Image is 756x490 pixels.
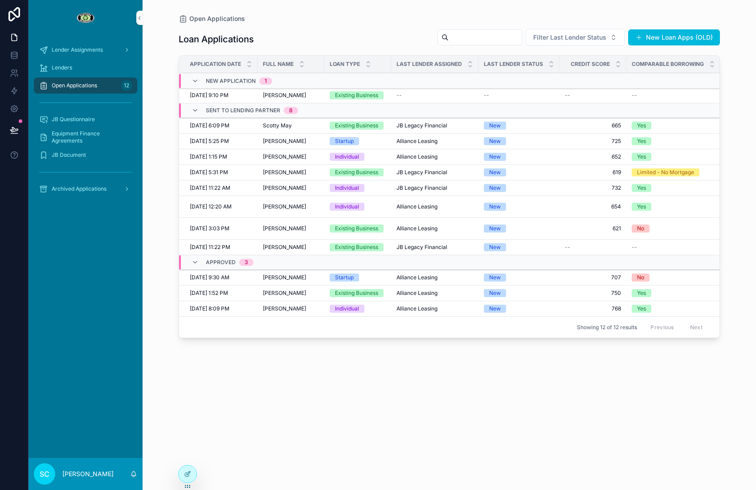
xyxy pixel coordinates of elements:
[396,138,473,145] a: Alliance Leasing
[190,153,252,160] a: [DATE] 1:15 PM
[330,225,386,233] a: Existing Business
[34,78,137,94] a: Open Applications12
[565,138,621,145] a: 725
[637,274,644,282] div: No
[396,290,437,297] span: Alliance Leasing
[565,225,621,232] a: 621
[179,14,245,23] a: Open Applications
[632,244,715,251] a: --
[565,92,621,99] a: --
[263,244,319,251] a: [PERSON_NAME]
[489,153,501,161] div: New
[62,470,114,478] p: [PERSON_NAME]
[263,203,319,210] a: [PERSON_NAME]
[484,184,554,192] a: New
[330,243,386,251] a: Existing Business
[396,169,473,176] a: JB Legacy Financial
[190,169,252,176] a: [DATE] 5:31 PM
[396,61,462,68] span: Last Lender Assigned
[52,185,106,192] span: Archived Applications
[632,225,715,233] a: No
[335,289,378,297] div: Existing Business
[565,92,570,99] span: --
[632,168,715,176] a: Limited - No Mortgage
[190,92,252,99] a: [DATE] 9:10 PM
[489,184,501,192] div: New
[396,184,473,192] a: JB Legacy Financial
[489,137,501,145] div: New
[263,203,306,210] span: [PERSON_NAME]
[565,122,621,129] a: 665
[190,184,252,192] a: [DATE] 11:22 AM
[632,184,715,192] a: Yes
[565,203,621,210] span: 654
[565,169,621,176] a: 619
[637,203,646,211] div: Yes
[637,122,646,130] div: Yes
[330,289,386,297] a: Existing Business
[190,225,252,232] a: [DATE] 3:03 PM
[52,116,95,123] span: JB Questionnaire
[263,290,306,297] span: [PERSON_NAME]
[632,122,715,130] a: Yes
[263,225,319,232] a: [PERSON_NAME]
[632,153,715,161] a: Yes
[484,274,554,282] a: New
[637,184,646,192] div: Yes
[263,169,306,176] span: [PERSON_NAME]
[289,107,293,114] div: 8
[489,225,501,233] div: New
[484,137,554,145] a: New
[335,153,359,161] div: Individual
[577,324,637,331] span: Showing 12 of 12 results
[484,92,554,99] a: --
[396,122,473,129] a: JB Legacy Financial
[263,184,306,192] span: [PERSON_NAME]
[489,289,501,297] div: New
[190,138,252,145] a: [DATE] 5:25 PM
[632,203,715,211] a: Yes
[484,122,554,130] a: New
[396,92,402,99] span: --
[565,184,621,192] a: 732
[190,203,232,210] span: [DATE] 12:20 AM
[263,290,319,297] a: [PERSON_NAME]
[40,469,49,479] span: SC
[190,244,230,251] span: [DATE] 11:22 PM
[533,33,606,42] span: Filter Last Lender Status
[190,138,229,145] span: [DATE] 5:25 PM
[263,138,306,145] span: [PERSON_NAME]
[34,111,137,127] a: JB Questionnaire
[190,203,252,210] a: [DATE] 12:20 AM
[637,168,694,176] div: Limited - No Mortgage
[489,243,501,251] div: New
[190,122,252,129] a: [DATE] 6:09 PM
[76,11,94,25] img: App logo
[190,305,252,312] a: [DATE] 8:09 PM
[330,153,386,161] a: Individual
[632,61,704,68] span: Comparable Borrowing
[335,274,354,282] div: Startup
[206,259,236,266] span: Approved
[484,203,554,211] a: New
[335,122,378,130] div: Existing Business
[489,122,501,130] div: New
[628,29,720,45] a: New Loan Apps (OLD)
[330,91,386,99] a: Existing Business
[263,92,319,99] a: [PERSON_NAME]
[632,289,715,297] a: Yes
[190,290,252,297] a: [DATE] 1:52 PM
[565,153,621,160] span: 652
[396,225,437,232] span: Alliance Leasing
[263,305,306,312] span: [PERSON_NAME]
[263,274,319,281] a: [PERSON_NAME]
[190,305,229,312] span: [DATE] 8:09 PM
[330,305,386,313] a: Individual
[396,274,473,281] a: Alliance Leasing
[484,289,554,297] a: New
[396,153,473,160] a: Alliance Leasing
[396,305,473,312] a: Alliance Leasing
[330,122,386,130] a: Existing Business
